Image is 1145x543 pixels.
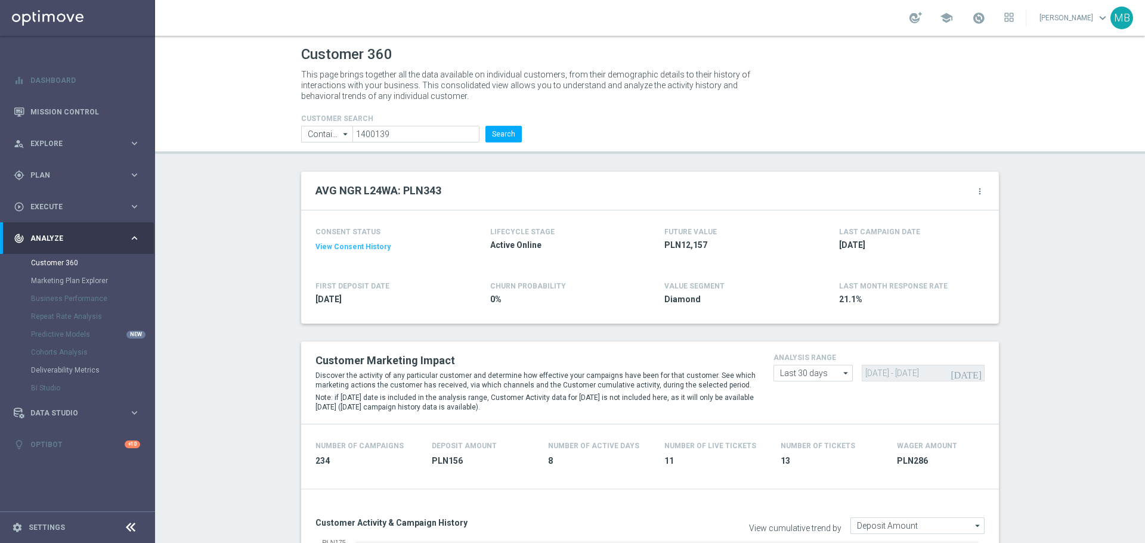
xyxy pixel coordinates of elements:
[1038,9,1110,27] a: [PERSON_NAME]keyboard_arrow_down
[30,429,125,460] a: Optibot
[301,126,352,142] input: Contains
[781,442,855,450] h4: Number Of Tickets
[1096,11,1109,24] span: keyboard_arrow_down
[301,46,999,63] h1: Customer 360
[548,455,650,467] span: 8
[14,170,129,181] div: Plan
[13,202,141,212] button: play_circle_outline Execute keyboard_arrow_right
[31,258,124,268] a: Customer 360
[14,233,129,244] div: Analyze
[14,408,129,418] div: Data Studio
[14,170,24,181] i: gps_fixed
[315,393,756,412] p: Note: if [DATE] date is included in the analysis range, Customer Activity data for [DATE] is not ...
[664,282,725,290] h4: VALUE SEGMENT
[664,240,804,251] span: PLN12,157
[30,203,129,210] span: Execute
[773,365,853,381] input: analysis range
[14,138,129,149] div: Explore
[14,75,24,86] i: equalizer
[12,522,23,533] i: settings
[13,170,141,180] button: gps_fixed Plan keyboard_arrow_right
[14,64,140,96] div: Dashboard
[781,455,883,467] span: 13
[664,228,717,236] h4: FUTURE VALUE
[129,138,140,149] i: keyboard_arrow_right
[30,172,129,179] span: Plan
[315,353,756,368] h2: Customer Marketing Impact
[14,201,24,212] i: play_circle_outline
[664,442,756,450] h4: Number Of Live Tickets
[31,325,154,343] div: Predictive Models
[31,365,124,375] a: Deliverability Metrics
[773,353,985,362] h4: analysis range
[839,228,920,236] h4: LAST CAMPAIGN DATE
[31,343,154,361] div: Cohorts Analysis
[14,439,24,450] i: lightbulb
[315,442,404,450] h4: Number of Campaigns
[31,379,154,397] div: BI Studio
[30,64,140,96] a: Dashboard
[30,96,140,128] a: Mission Control
[31,361,154,379] div: Deliverability Metrics
[31,308,154,325] div: Repeat Rate Analysis
[14,429,140,460] div: Optibot
[125,440,140,448] div: +10
[490,240,630,251] span: Active Online
[490,228,555,236] h4: LIFECYCLE STAGE
[548,442,639,450] h4: Number of Active Days
[315,517,641,528] h3: Customer Activity & Campaign History
[13,139,141,148] button: person_search Explore keyboard_arrow_right
[129,232,140,244] i: keyboard_arrow_right
[13,440,141,449] button: lightbulb Optibot +10
[352,126,479,142] input: Enter CID, Email, name or phone
[13,107,141,117] button: Mission Control
[14,138,24,149] i: person_search
[840,365,852,381] i: arrow_drop_down
[13,234,141,243] button: track_changes Analyze keyboard_arrow_right
[340,126,352,142] i: arrow_drop_down
[490,294,630,305] span: 0%
[31,254,154,272] div: Customer 360
[839,282,948,290] span: LAST MONTH RESPONSE RATE
[975,187,985,196] i: more_vert
[315,184,441,198] h2: AVG NGR L24WA: PLN343
[126,331,146,339] div: NEW
[749,523,841,533] label: View cumulative trend by
[30,235,129,242] span: Analyze
[315,371,756,390] p: Discover the activity of any particular customer and determine how effective your campaigns have ...
[13,408,141,418] button: Data Studio keyboard_arrow_right
[315,455,417,467] span: 234
[664,294,804,305] span: Diamond
[301,114,522,123] h4: CUSTOMER SEARCH
[14,233,24,244] i: track_changes
[315,242,391,252] button: View Consent History
[14,96,140,128] div: Mission Control
[315,228,455,236] h4: CONSENT STATUS
[315,282,389,290] h4: FIRST DEPOSIT DATE
[301,69,760,101] p: This page brings together all the data available on individual customers, from their demographic ...
[129,169,140,181] i: keyboard_arrow_right
[940,11,953,24] span: school
[31,272,154,290] div: Marketing Plan Explorer
[13,76,141,85] button: equalizer Dashboard
[897,442,957,450] h4: Wager Amount
[30,409,129,417] span: Data Studio
[839,294,979,305] span: 21.1%
[1110,7,1133,29] div: MB
[972,518,984,533] i: arrow_drop_down
[14,201,129,212] div: Execute
[839,240,979,251] span: 2025-09-08
[129,407,140,418] i: keyboard_arrow_right
[485,126,522,142] button: Search
[664,455,766,467] span: 11
[490,282,566,290] span: CHURN PROBABILITY
[30,140,129,147] span: Explore
[432,442,497,450] h4: Deposit Amount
